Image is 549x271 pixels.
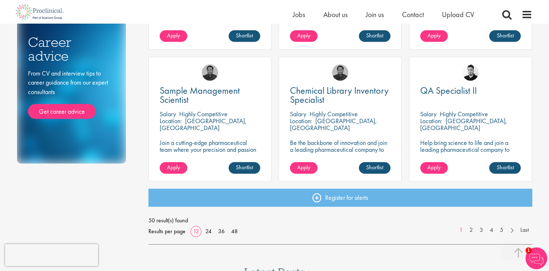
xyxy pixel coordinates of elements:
span: Salary [160,110,176,118]
p: Highly Competitive [440,110,488,118]
a: 1 [456,226,466,234]
a: 4 [486,226,497,234]
span: QA Specialist II [420,84,477,97]
a: 12 [190,227,201,235]
span: Apply [427,32,441,39]
p: Be the backbone of innovation and join a leading pharmaceutical company to help keep life-changin... [290,139,390,167]
p: Join a cutting-edge pharmaceutical team where your precision and passion for quality will help sh... [160,139,260,167]
a: Sample Management Scientist [160,86,260,104]
a: Upload CV [442,10,474,19]
a: 24 [203,227,214,235]
a: Shortlist [229,30,260,42]
span: Sample Management Scientist [160,84,240,106]
p: [GEOGRAPHIC_DATA], [GEOGRAPHIC_DATA] [420,117,507,132]
a: Shortlist [489,30,521,42]
a: Shortlist [229,162,260,174]
span: Apply [427,163,441,171]
a: 36 [216,227,227,235]
img: Chatbot [525,247,547,269]
span: Apply [167,32,180,39]
a: Chemical Library Inventory Specialist [290,86,390,104]
iframe: reCAPTCHA [5,244,98,266]
a: About us [323,10,348,19]
a: Shortlist [489,162,521,174]
a: Apply [420,30,448,42]
p: [GEOGRAPHIC_DATA], [GEOGRAPHIC_DATA] [290,117,377,132]
a: Apply [290,30,317,42]
span: 50 result(s) found [148,215,532,226]
span: Location: [420,117,442,125]
h3: Career advice [28,35,115,63]
span: Results per page [148,226,185,237]
span: Chemical Library Inventory Specialist [290,84,389,106]
a: 2 [466,226,476,234]
img: Anderson Maldonado [462,64,479,81]
a: Contact [402,10,424,19]
a: Shortlist [359,30,390,42]
a: Join us [366,10,384,19]
a: Shortlist [359,162,390,174]
a: 48 [229,227,240,235]
span: Location: [290,117,312,125]
span: Apply [297,163,310,171]
span: Salary [420,110,437,118]
a: Apply [420,162,448,174]
span: 1 [525,247,532,254]
div: From CV and interview tips to career guidance from our expert consultants [28,69,115,119]
p: Help bring science to life and join a leading pharmaceutical company to play a key role in delive... [420,139,521,174]
a: Apply [160,162,187,174]
a: Apply [290,162,317,174]
span: Salary [290,110,306,118]
a: 5 [496,226,507,234]
p: [GEOGRAPHIC_DATA], [GEOGRAPHIC_DATA] [160,117,247,132]
a: Apply [160,30,187,42]
a: Jobs [293,10,305,19]
a: Get career advice [28,104,96,119]
p: Highly Competitive [179,110,228,118]
a: 3 [476,226,487,234]
span: Location: [160,117,182,125]
a: Register for alerts [148,189,532,207]
a: QA Specialist II [420,86,521,95]
p: Highly Competitive [310,110,358,118]
a: Last [517,226,532,234]
span: Apply [297,32,310,39]
span: Apply [167,163,180,171]
img: Mike Raletz [332,64,348,81]
img: Mike Raletz [202,64,218,81]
